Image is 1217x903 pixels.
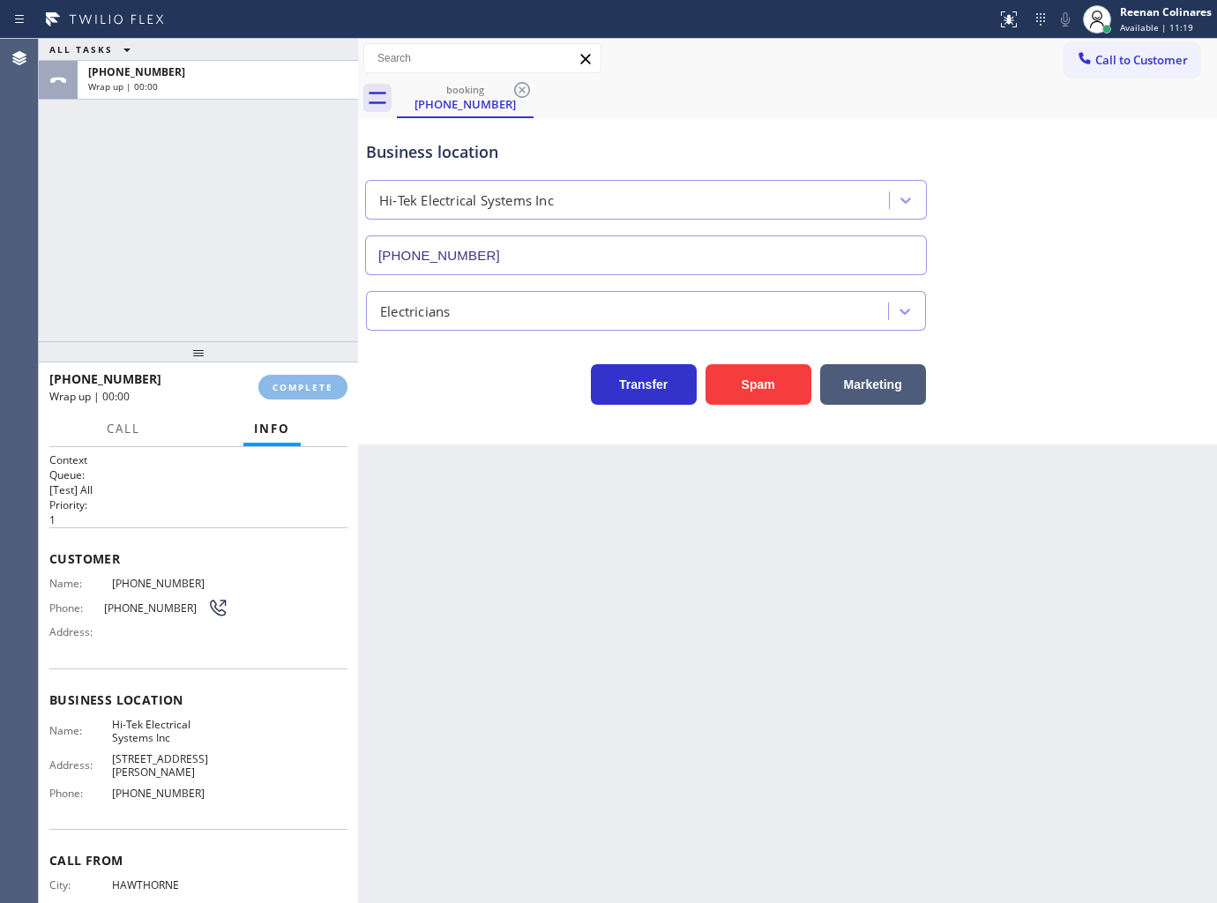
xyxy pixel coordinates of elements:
button: Info [243,412,301,446]
p: [Test] All [49,482,347,497]
span: Customer [49,550,347,567]
span: Phone: [49,787,112,800]
span: Address: [49,758,112,772]
button: Call [96,412,151,446]
div: Reenan Colinares [1120,4,1212,19]
div: [PHONE_NUMBER] [399,96,532,112]
div: Hi-Tek Electrical Systems Inc [379,190,554,211]
span: [PHONE_NUMBER] [88,64,185,79]
div: Electricians [380,301,450,321]
span: Address: [49,625,112,638]
button: ALL TASKS [39,39,148,60]
span: Wrap up | 00:00 [49,389,130,404]
button: Spam [706,364,811,405]
span: COMPLETE [273,381,333,393]
button: Call to Customer [1064,43,1199,77]
div: Business location [366,140,926,164]
span: Name: [49,577,112,590]
h2: Queue: [49,467,347,482]
p: 1 [49,512,347,527]
button: COMPLETE [258,375,347,399]
span: [PHONE_NUMBER] [104,601,207,615]
span: Call From [49,852,347,869]
span: HAWTHORNE [112,878,228,892]
span: Phone: [49,601,104,615]
span: Call [107,421,140,437]
span: Business location [49,691,347,708]
span: ALL TASKS [49,43,113,56]
h2: Priority: [49,497,347,512]
span: Hi-Tek Electrical Systems Inc [112,718,228,745]
div: booking [399,83,532,96]
button: Marketing [820,364,926,405]
input: Search [364,44,601,72]
div: (973) 636-8721 [399,78,532,116]
span: [PHONE_NUMBER] [112,787,228,800]
span: Info [254,421,290,437]
span: Available | 11:19 [1120,21,1193,34]
span: [PHONE_NUMBER] [49,370,161,387]
span: Call to Customer [1095,52,1188,68]
span: Name: [49,724,112,737]
span: [STREET_ADDRESS][PERSON_NAME] [112,752,228,780]
button: Transfer [591,364,697,405]
span: City: [49,878,112,892]
span: Wrap up | 00:00 [88,80,158,93]
span: [PHONE_NUMBER] [112,577,228,590]
h1: Context [49,452,347,467]
button: Mute [1053,7,1078,32]
input: Phone Number [365,235,927,275]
